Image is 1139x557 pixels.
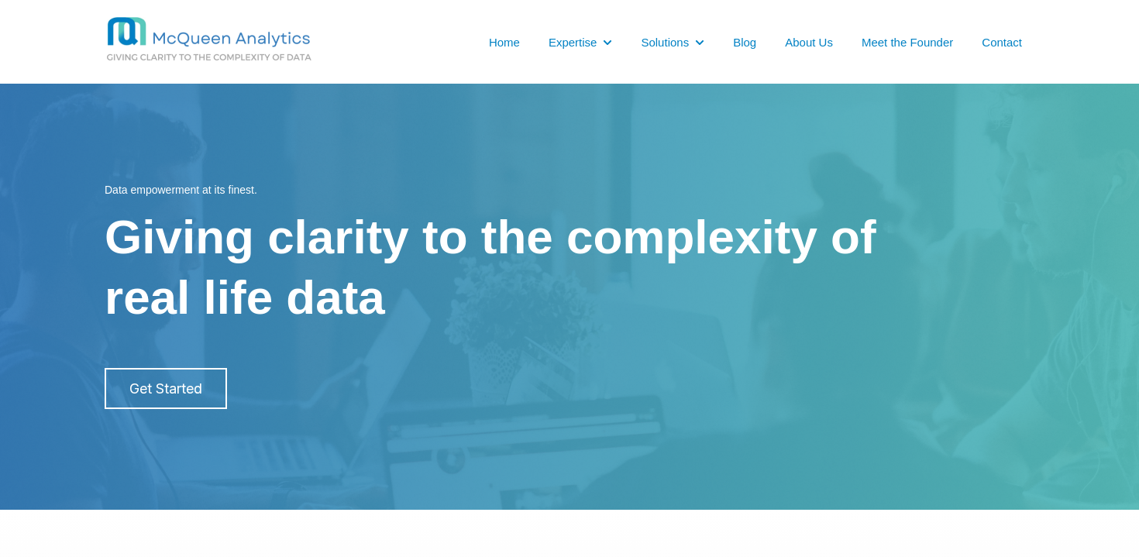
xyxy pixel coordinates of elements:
[549,34,597,50] a: Expertise
[641,34,689,50] a: Solutions
[415,33,1034,50] nav: Desktop navigation
[105,184,257,196] span: Data empowerment at its finest.
[105,210,876,263] span: Giving clarity to the complexity of
[105,368,227,409] a: Get Started
[982,34,1022,50] a: Contact
[733,34,756,50] a: Blog
[785,34,833,50] a: About Us
[105,15,376,64] img: MCQ BG 1
[862,34,953,50] a: Meet the Founder
[105,270,385,324] span: real life data
[489,34,520,50] a: Home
